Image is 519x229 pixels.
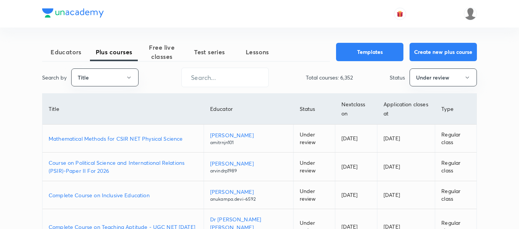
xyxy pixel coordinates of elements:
p: Search by [42,73,67,81]
a: [PERSON_NAME]anukampa.devi-6592 [210,188,287,203]
button: Title [71,68,139,86]
p: amitrnjn101 [210,139,287,146]
img: nikita patil [464,7,477,20]
span: Plus courses [90,47,138,57]
a: Company Logo [42,8,104,19]
a: Course on Political Science and International Relations (PSIR)-Paper II For 2026 [49,159,197,175]
th: Status [293,94,335,125]
p: Status [390,73,405,81]
button: Create new plus course [410,43,477,61]
p: Total courses: 6,352 [306,73,353,81]
span: Lessons [233,47,281,57]
td: Regular class [435,181,477,209]
td: Regular class [435,125,477,153]
a: Mathematical Methods for CSIR NET Physical Science [49,135,197,143]
a: Complete Course on Inclusive Education [49,191,197,199]
button: avatar [394,8,406,20]
p: arvindrp1989 [210,167,287,174]
p: [PERSON_NAME] [210,159,287,167]
p: anukampa.devi-6592 [210,196,287,203]
a: [PERSON_NAME]arvindrp1989 [210,159,287,174]
span: Educators [42,47,90,57]
th: Educator [204,94,293,125]
span: Test series [186,47,233,57]
td: [DATE] [335,181,377,209]
td: Under review [293,125,335,153]
th: Next class on [335,94,377,125]
td: [DATE] [335,153,377,181]
th: Type [435,94,477,125]
img: avatar [397,10,403,17]
th: Title [42,94,204,125]
img: Company Logo [42,8,104,18]
td: [DATE] [335,125,377,153]
td: Under review [293,181,335,209]
td: [DATE] [377,125,435,153]
span: Free live classes [138,43,186,61]
td: Under review [293,153,335,181]
a: [PERSON_NAME]amitrnjn101 [210,131,287,146]
p: [PERSON_NAME] [210,188,287,196]
th: Application closes at [377,94,435,125]
p: [PERSON_NAME] [210,131,287,139]
input: Search... [182,68,268,87]
button: Under review [410,68,477,86]
td: Regular class [435,153,477,181]
td: [DATE] [377,153,435,181]
button: Templates [336,43,403,61]
td: [DATE] [377,181,435,209]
